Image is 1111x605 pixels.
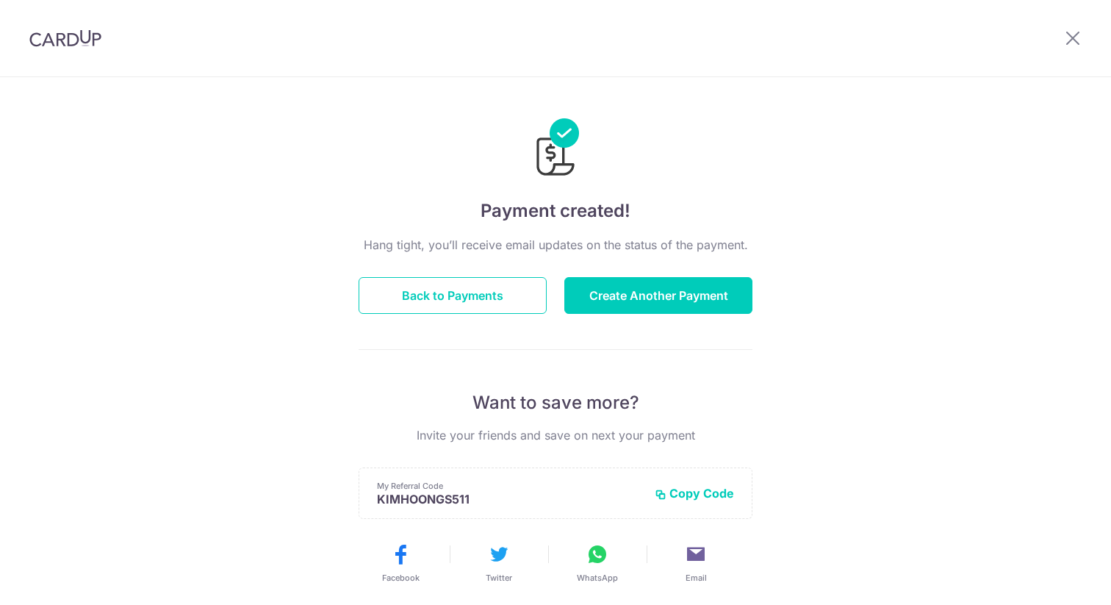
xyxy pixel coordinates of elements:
button: Copy Code [655,486,734,501]
button: Back to Payments [359,277,547,314]
button: Create Another Payment [564,277,752,314]
p: Invite your friends and save on next your payment [359,426,752,444]
span: WhatsApp [577,572,618,584]
p: My Referral Code [377,480,643,492]
img: Payments [532,118,579,180]
button: Twitter [456,543,542,584]
span: Twitter [486,572,512,584]
p: Hang tight, you’ll receive email updates on the status of the payment. [359,236,752,254]
button: Email [652,543,739,584]
button: Facebook [357,543,444,584]
button: WhatsApp [554,543,641,584]
span: Facebook [382,572,420,584]
p: KIMHOONGS511 [377,492,643,506]
img: CardUp [29,29,101,47]
span: Email [686,572,707,584]
h4: Payment created! [359,198,752,224]
p: Want to save more? [359,391,752,415]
